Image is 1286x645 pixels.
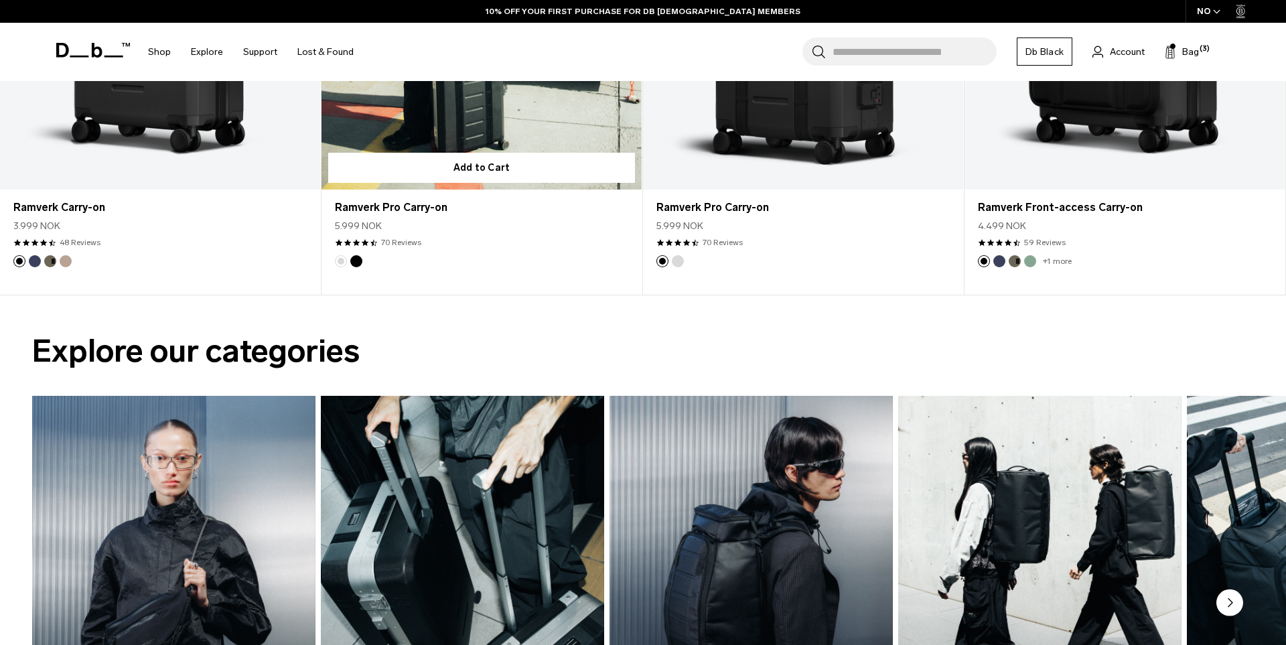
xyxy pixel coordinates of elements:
[656,255,668,267] button: Black Out
[1024,255,1036,267] button: Green Ray
[13,200,307,216] a: Ramverk Carry-on
[1092,44,1145,60] a: Account
[1009,255,1021,267] button: Forest Green
[381,236,421,248] a: 70 reviews
[978,255,990,267] button: Black Out
[297,28,354,76] a: Lost & Found
[993,255,1005,267] button: Blue Hour
[328,153,635,183] button: Add to Cart
[44,255,56,267] button: Forest Green
[703,236,743,248] a: 70 reviews
[672,255,684,267] button: Silver
[350,255,362,267] button: Black Out
[335,219,382,233] span: 5.999 NOK
[60,236,100,248] a: 48 reviews
[1165,44,1199,60] button: Bag (3)
[13,255,25,267] button: Black Out
[1017,38,1072,66] a: Db Black
[335,255,347,267] button: Silver
[1110,45,1145,59] span: Account
[656,200,950,216] a: Ramverk Pro Carry-on
[978,200,1271,216] a: Ramverk Front-access Carry-on
[13,219,60,233] span: 3.999 NOK
[243,28,277,76] a: Support
[335,200,628,216] a: Ramverk Pro Carry-on
[29,255,41,267] button: Blue Hour
[1024,236,1066,248] a: 59 reviews
[191,28,223,76] a: Explore
[32,328,1254,375] h2: Explore our categories
[1043,257,1072,266] a: +1 more
[60,255,72,267] button: Fogbow Beige
[486,5,800,17] a: 10% OFF YOUR FIRST PURCHASE FOR DB [DEMOGRAPHIC_DATA] MEMBERS
[978,219,1026,233] span: 4.499 NOK
[1200,44,1210,55] span: (3)
[1182,45,1199,59] span: Bag
[148,28,171,76] a: Shop
[138,23,364,81] nav: Main Navigation
[656,219,703,233] span: 5.999 NOK
[1216,589,1243,619] button: Next slide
